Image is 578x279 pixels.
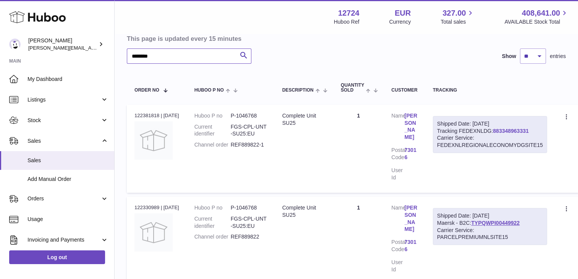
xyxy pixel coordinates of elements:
div: Shipped Date: [DATE] [437,212,543,219]
span: Sales [28,157,108,164]
span: [PERSON_NAME][EMAIL_ADDRESS][DOMAIN_NAME] [28,45,153,51]
span: Orders [28,195,100,202]
img: no-photo.jpg [134,121,173,160]
dt: Channel order [194,141,231,148]
dd: FGS-CPL-UNT-SU25:EU [231,215,267,230]
span: Stock [28,117,100,124]
dd: P-1046768 [231,204,267,211]
span: 327.00 [442,8,466,18]
span: Description [282,88,314,93]
img: no-photo.jpg [134,213,173,252]
a: 73016 [405,239,418,253]
div: 122330989 | [DATE] [134,204,179,211]
span: Huboo P no [194,88,224,93]
div: Huboo Ref [334,18,359,26]
a: 408,641.00 AVAILABLE Stock Total [504,8,569,26]
h3: This page is updated every 15 minutes [127,34,564,43]
div: Complete Unit SU25 [282,204,325,219]
span: Order No [134,88,159,93]
a: Log out [9,250,105,264]
div: [PERSON_NAME] [28,37,97,52]
dt: Huboo P no [194,112,231,119]
div: Carrier Service: PARCELPREMIUMNLSITE15 [437,227,543,241]
dt: Postal Code [391,147,404,163]
dt: Postal Code [391,239,404,255]
a: 73016 [405,147,418,161]
span: Add Manual Order [28,176,108,183]
span: Listings [28,96,100,103]
img: sebastian@ffern.co [9,39,21,50]
div: Tracking [433,88,547,93]
dt: User Id [391,167,404,181]
dd: FGS-CPL-UNT-SU25:EU [231,123,267,138]
div: Carrier Service: FEDEXNLREGIONALECONOMYDGSITE15 [437,134,543,149]
td: 1 [333,105,384,193]
a: 327.00 Total sales [440,8,474,26]
div: 122381818 | [DATE] [134,112,179,119]
span: Total sales [440,18,474,26]
div: Tracking FEDEXNLDG: [433,116,547,153]
span: AVAILABLE Stock Total [504,18,569,26]
a: TYPQWPI00449922 [471,220,520,226]
div: Maersk - B2C: [433,208,547,245]
a: [PERSON_NAME] [405,204,418,233]
dt: Huboo P no [194,204,231,211]
dd: P-1046768 [231,112,267,119]
label: Show [502,53,516,60]
span: My Dashboard [28,76,108,83]
dd: REF889822-1 [231,141,267,148]
strong: 12724 [338,8,359,18]
dt: Name [391,204,404,235]
span: Sales [28,137,100,145]
dt: Current identifier [194,215,231,230]
a: [PERSON_NAME] [405,112,418,141]
strong: EUR [395,8,411,18]
dt: User Id [391,259,404,273]
a: 883348963331 [493,128,528,134]
div: Customer [391,88,417,93]
div: Currency [389,18,411,26]
span: entries [550,53,566,60]
dt: Channel order [194,233,231,240]
span: 408,641.00 [522,8,560,18]
dd: REF889822 [231,233,267,240]
span: Invoicing and Payments [28,236,100,244]
div: Complete Unit SU25 [282,112,325,127]
div: Shipped Date: [DATE] [437,120,543,127]
dt: Name [391,112,404,143]
span: Quantity Sold [341,83,364,93]
span: Usage [28,216,108,223]
dt: Current identifier [194,123,231,138]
